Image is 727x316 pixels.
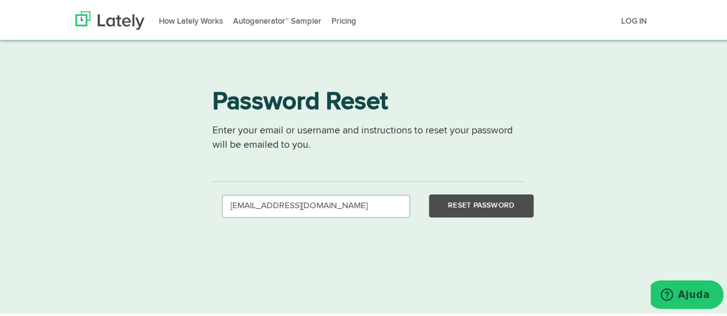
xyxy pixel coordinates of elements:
[651,279,724,310] iframe: Abre um widget para que você possa encontrar mais informações
[429,193,533,216] button: Reset Password
[212,88,524,116] h1: Password Reset
[75,9,145,28] img: Lately
[222,193,411,216] input: Email or Username
[212,122,524,170] p: Enter your email or username and instructions to reset your password will be emailed to you.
